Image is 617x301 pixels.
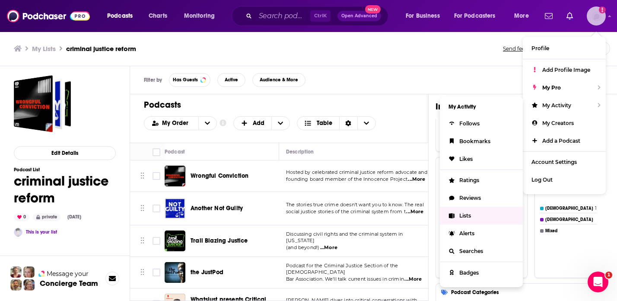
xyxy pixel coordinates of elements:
h3: Podcast List [14,167,116,173]
span: Wrongful Conviction [191,172,248,179]
button: Move [140,234,145,247]
h1: Podcasts [144,99,407,110]
div: 0 [14,213,29,221]
button: Move [140,170,145,183]
span: Table [317,120,332,126]
button: Move [140,202,145,215]
span: (and beyond!) [286,244,319,250]
h4: [DEMOGRAPHIC_DATA] [545,206,593,211]
span: Bar Association. We'll talk current issues in crimin [286,276,404,282]
span: My Order [162,120,191,126]
a: My Lists [32,45,56,53]
img: Sydney Profile [10,266,22,278]
span: Charts [149,10,167,22]
a: My Creators [523,114,606,132]
h4: Mixed [545,228,595,234]
button: open menu [508,9,540,23]
span: My Creators [542,120,574,126]
span: Account Settings [531,159,577,165]
div: [DATE] [64,214,85,221]
h3: Filter by [144,77,162,83]
a: Show additional information [219,119,226,127]
img: Jules Profile [23,266,35,278]
a: Charts [143,9,172,23]
span: My Pro [542,84,561,91]
span: ...More [320,244,337,251]
span: founding board member of the Innocence Project [286,176,407,182]
button: open menu [178,9,226,23]
span: Podcast for the Criminal Justice Section of the [DEMOGRAPHIC_DATA] [286,263,398,275]
span: My Activity [542,102,571,109]
img: Wrongful Conviction [165,166,185,186]
div: private [33,213,60,221]
button: Active [217,73,245,87]
span: ...More [408,176,425,183]
button: open menu [400,9,451,23]
span: ...More [404,276,422,283]
h4: [DEMOGRAPHIC_DATA] [545,217,595,222]
span: Hosted by celebrated criminal justice reform advocate and [286,169,427,175]
a: the JustPod [165,262,185,283]
span: the JustPod [191,269,223,276]
button: Open AdvancedNew [337,11,381,21]
a: Profile [523,39,606,57]
div: Sort Direction [339,117,357,130]
span: Add Profile Image [542,67,590,73]
span: Toggle select row [153,237,160,245]
h2: Choose List sort [144,116,217,130]
button: open menu [101,9,144,23]
a: the JustPod [191,268,223,277]
img: Barbara Profile [23,279,35,291]
iframe: Intercom live chat [588,272,608,292]
span: Audience & More [260,77,298,82]
input: Search podcasts, credits, & more... [255,9,310,23]
span: Toggle select row [153,269,160,276]
span: Another Not Guilty [191,205,243,212]
span: Add [253,120,264,126]
a: Account Settings [523,153,606,171]
h4: Podcast Categories [451,289,610,295]
div: Podcast [165,147,185,157]
a: criminal justice reform [14,75,71,132]
img: Julia V Haav [14,228,22,237]
div: Search podcasts, credits, & more... [240,6,397,26]
span: The stories true crime doesn't want you to know. The real [286,202,424,208]
button: open menu [144,120,198,126]
ul: Show profile menu [523,37,606,194]
a: This is your list [26,229,57,235]
span: Monitoring [184,10,215,22]
span: Podcasts [107,10,133,22]
span: ...More [406,208,423,215]
span: More [514,10,529,22]
button: Has Guests [169,73,210,87]
button: open menu [448,9,508,23]
a: Trail Blazing Justice [191,237,248,245]
span: Profile [531,45,549,51]
img: Podchaser - Follow, Share and Rate Podcasts [7,8,90,24]
span: social justice stories of the criminal system from t [286,208,406,215]
span: Active [225,77,238,82]
span: Toggle select row [153,205,160,212]
h1: Insights [436,101,583,112]
button: Move [140,266,145,279]
button: Choose View [297,116,376,130]
button: Edit Details [14,146,116,160]
button: Column Actions [426,147,437,157]
span: Has Guests [173,77,198,82]
svg: Add a profile image [599,6,606,13]
span: 1 [605,272,612,279]
a: Add Profile Image [523,61,606,79]
a: Trail Blazing Justice [165,231,185,251]
h2: + Add [233,116,290,130]
img: Another Not Guilty [165,198,185,219]
h3: Concierge Team [40,279,98,288]
span: Log Out [531,176,553,183]
span: Toggle select row [153,172,160,180]
button: Show profile menu [587,6,606,26]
